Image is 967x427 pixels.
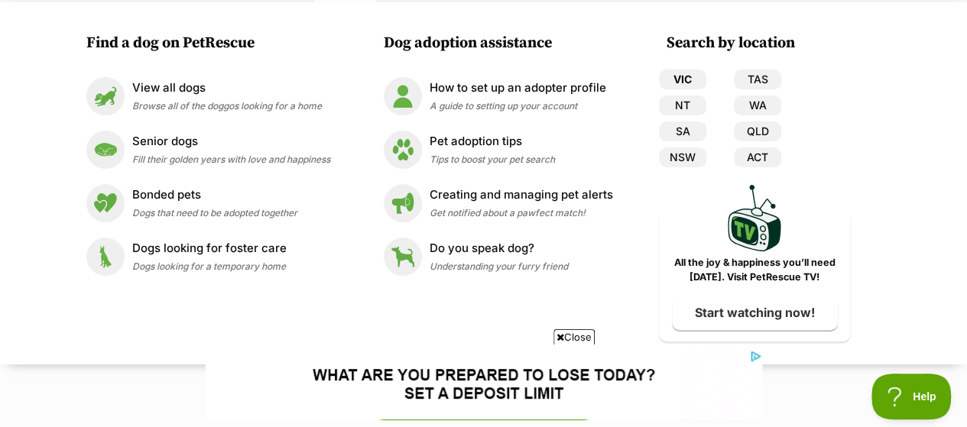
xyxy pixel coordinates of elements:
img: How to set up an adopter profile [384,77,422,115]
a: VIC [659,70,706,89]
a: Dogs looking for foster care Dogs looking for foster care Dogs looking for a temporary home [86,238,330,276]
img: Dogs looking for foster care [86,238,125,276]
span: A guide to setting up your account [430,100,577,112]
p: Dogs looking for foster care [132,240,287,257]
p: View all dogs [132,79,322,97]
a: Bonded pets Bonded pets Dogs that need to be adopted together [86,184,330,222]
a: Pet adoption tips Pet adoption tips Tips to boost your pet search [384,131,613,169]
img: Senior dogs [86,131,125,169]
h3: Search by location [667,33,850,54]
a: Start watching now! [672,295,838,330]
a: Creating and managing pet alerts Creating and managing pet alerts Get notified about a pawfect ma... [384,184,613,222]
a: Senior dogs Senior dogs Fill their golden years with love and happiness [86,131,330,169]
p: Do you speak dog? [430,240,568,257]
img: Do you speak dog? [384,238,422,276]
span: Dogs that need to be adopted together [132,207,297,218]
p: Senior dogs [132,133,330,150]
p: All the joy & happiness you’ll need [DATE]. Visit PetRescue TV! [670,256,839,285]
a: NT [659,95,706,115]
p: Pet adoption tips [430,133,555,150]
span: Get notified about a pawfect match! [430,207,586,218]
a: Do you speak dog? Do you speak dog? Understanding your furry friend [384,238,613,276]
img: Creating and managing pet alerts [384,184,422,222]
img: Pet adoption tips [384,131,422,169]
img: View all dogs [86,77,125,115]
span: Understanding your furry friend [430,260,568,272]
span: Dogs looking for a temporary home [132,260,286,272]
p: How to set up an adopter profile [430,79,606,97]
img: PetRescue TV logo [728,185,781,251]
a: NSW [659,147,706,167]
a: View all dogs View all dogs Browse all of the doggos looking for a home [86,77,330,115]
span: Close [553,329,595,345]
span: Tips to boost your pet search [430,154,555,165]
span: Fill their golden years with love and happiness [132,154,330,165]
a: QLD [734,121,781,141]
iframe: Advertisement [206,351,762,419]
a: SA [659,121,706,141]
a: TAS [734,70,781,89]
a: WA [734,95,781,115]
a: ACT [734,147,781,167]
span: Browse all of the doggos looking for a home [132,100,322,112]
h3: Dog adoption assistance [384,33,621,54]
iframe: Help Scout Beacon - Open [871,374,952,419]
img: Bonded pets [86,184,125,222]
h3: Find a dog on PetRescue [86,33,338,54]
p: Creating and managing pet alerts [430,186,613,204]
a: How to set up an adopter profile How to set up an adopter profile A guide to setting up your account [384,77,613,115]
p: Bonded pets [132,186,297,204]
